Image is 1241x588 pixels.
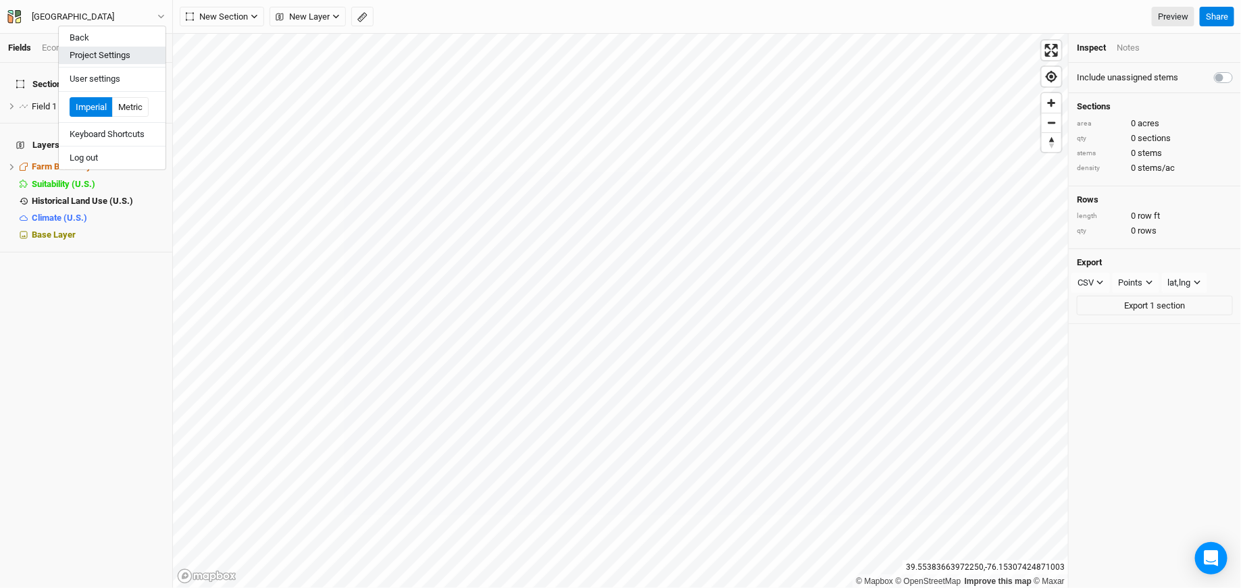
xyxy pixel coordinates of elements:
button: Shortcut: M [351,7,374,27]
div: qty [1077,226,1124,236]
button: New Section [180,7,264,27]
div: Historical Land Use (U.S.) [32,196,164,207]
span: row ft [1138,210,1160,222]
div: Economics [42,42,84,54]
div: Climate (U.S.) [32,213,164,223]
div: 0 [1077,117,1233,130]
button: Points [1113,273,1159,293]
div: 0 [1077,147,1233,159]
div: qty [1077,134,1124,144]
span: New Section [186,10,248,24]
a: Fields [8,43,31,53]
button: Share [1200,7,1234,27]
span: Reset bearing to north [1042,133,1061,152]
div: Base Layer [32,230,164,240]
a: Mapbox logo [177,568,236,584]
button: Reset bearing to north [1042,132,1061,152]
div: 0 [1077,225,1233,237]
span: Base Layer [32,230,76,240]
canvas: Map [173,34,1069,588]
span: sections [1138,132,1171,144]
div: Third Way Farm [32,10,114,24]
div: Points [1119,276,1143,290]
button: Find my location [1042,67,1061,86]
div: area [1077,119,1124,129]
button: Imperial [70,97,113,117]
a: Preview [1152,7,1194,27]
button: Export 1 section [1077,296,1233,316]
button: Project Settings [59,47,166,64]
label: Include unassigned stems [1077,72,1178,84]
a: Improve this map [965,577,1032,586]
a: Mapbox [856,577,893,586]
h4: Rows [1077,194,1233,205]
div: Farm Boundary [32,161,164,172]
div: density [1077,163,1124,173]
div: stems [1077,149,1124,159]
button: Log out [59,149,166,167]
div: Inspect [1077,42,1106,54]
span: Farm Boundary [32,161,91,171]
span: rows [1138,225,1157,237]
h4: Layers [8,132,164,159]
button: Enter fullscreen [1042,41,1061,60]
div: Field 1 [32,101,164,112]
button: CSV [1071,273,1110,293]
button: New Layer [270,7,346,27]
span: acres [1138,117,1159,130]
span: Sections [16,79,66,90]
span: New Layer [276,10,330,24]
div: 0 [1077,132,1233,144]
span: Historical Land Use (U.S.) [32,196,133,206]
button: Keyboard Shortcuts [59,126,166,143]
button: Zoom in [1042,93,1061,113]
button: Back [59,29,166,47]
span: Climate (U.S.) [32,213,87,223]
h4: Export [1077,257,1233,268]
a: OpenStreetMap [896,577,961,586]
button: Metric [112,97,149,117]
div: length [1077,211,1124,221]
button: [GEOGRAPHIC_DATA] [7,9,166,24]
div: 0 [1077,162,1233,174]
div: 0 [1077,210,1233,222]
div: Notes [1117,42,1140,54]
span: stems [1138,147,1162,159]
button: lat,lng [1162,273,1207,293]
h4: Sections [1077,101,1233,112]
div: Suitability (U.S.) [32,179,164,190]
span: Suitability (U.S.) [32,179,95,189]
div: Open Intercom Messenger [1195,542,1227,574]
a: Maxar [1034,577,1065,586]
button: Zoom out [1042,113,1061,132]
span: stems/ac [1138,162,1175,174]
div: CSV [1078,276,1094,290]
div: 39.55383663972250 , -76.15307424871003 [903,560,1068,574]
span: Field 1 [32,101,57,111]
div: lat,lng [1168,276,1191,290]
div: [GEOGRAPHIC_DATA] [32,10,114,24]
button: User settings [59,70,166,88]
